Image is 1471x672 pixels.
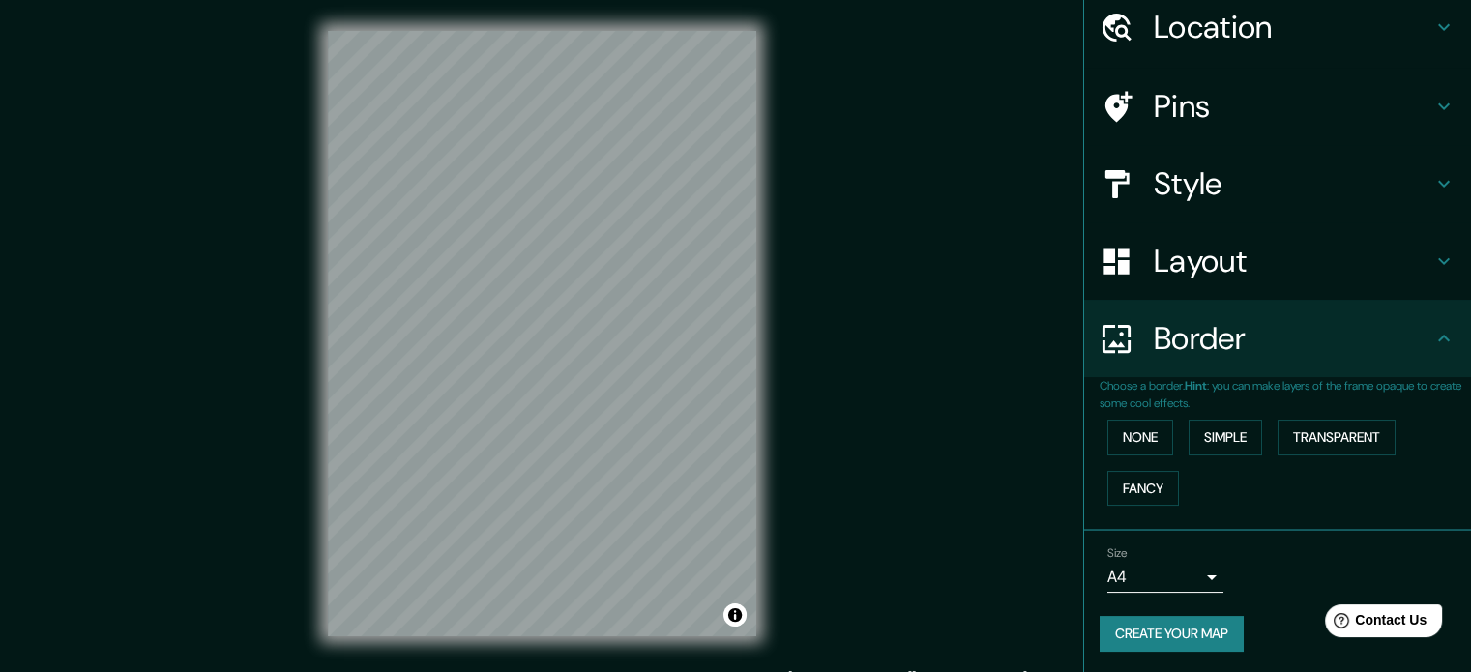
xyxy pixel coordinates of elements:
h4: Pins [1154,87,1432,126]
p: Choose a border. : you can make layers of the frame opaque to create some cool effects. [1100,377,1471,412]
h4: Style [1154,164,1432,203]
div: Style [1084,145,1471,222]
div: Border [1084,300,1471,377]
div: Pins [1084,68,1471,145]
h4: Layout [1154,242,1432,280]
div: Layout [1084,222,1471,300]
button: Toggle attribution [723,603,747,627]
b: Hint [1185,378,1207,394]
button: Simple [1189,420,1262,455]
iframe: Help widget launcher [1299,597,1450,651]
button: Fancy [1107,471,1179,507]
button: None [1107,420,1173,455]
button: Transparent [1278,420,1396,455]
div: A4 [1107,562,1223,593]
h4: Border [1154,319,1432,358]
canvas: Map [328,31,756,636]
label: Size [1107,545,1128,562]
h4: Location [1154,8,1432,46]
button: Create your map [1100,616,1244,652]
